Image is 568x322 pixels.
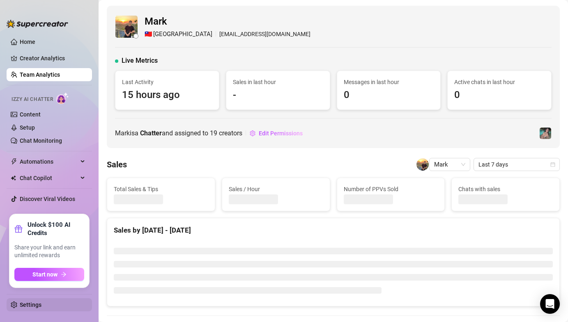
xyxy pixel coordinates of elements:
[20,301,41,308] a: Settings
[20,124,35,131] a: Setup
[32,271,57,278] span: Start now
[20,39,35,45] a: Home
[20,196,75,202] a: Discover Viral Videos
[14,268,84,281] button: Start nowarrow-right
[122,56,158,66] span: Live Metrics
[233,87,323,103] span: -
[540,294,560,314] div: Open Intercom Messenger
[210,129,217,137] span: 19
[344,185,438,194] span: Number of PPVs Sold
[7,20,68,28] img: logo-BBDzfeDw.svg
[454,87,545,103] span: 0
[416,158,429,171] img: Mark
[11,158,17,165] span: thunderbolt
[122,78,212,87] span: Last Activity
[229,185,323,194] span: Sales / Hour
[114,225,553,236] div: Sales by [DATE] - [DATE]
[114,185,208,194] span: Total Sales & Tips
[344,87,434,103] span: 0
[478,158,555,171] span: Last 7 days
[20,71,60,78] a: Team Analytics
[115,128,242,138] span: Mark is a and assigned to creators
[153,30,212,39] span: [GEOGRAPHIC_DATA]
[61,272,67,277] span: arrow-right
[11,96,53,103] span: Izzy AI Chatter
[434,158,465,171] span: Mark
[454,78,545,87] span: Active chats in last hour
[458,185,553,194] span: Chats with sales
[250,130,255,136] span: setting
[259,130,303,137] span: Edit Permissions
[344,78,434,87] span: Messages in last hour
[233,78,323,87] span: Sales in last hour
[115,16,138,38] img: Mark
[20,137,62,144] a: Chat Monitoring
[20,155,78,168] span: Automations
[20,171,78,185] span: Chat Copilot
[20,111,41,118] a: Content
[14,225,23,233] span: gift
[14,244,84,260] span: Share your link and earn unlimited rewards
[20,52,85,65] a: Creator Analytics
[249,127,303,140] button: Edit Permissions
[11,175,16,181] img: Chat Copilot
[550,162,555,167] span: calendar
[28,221,84,237] strong: Unlock $100 AI Credits
[540,128,551,139] img: MJaee (VIP)
[140,129,162,137] b: Chatter
[145,14,310,30] span: Mark
[122,87,212,103] span: 15 hours ago
[145,30,310,39] div: [EMAIL_ADDRESS][DOMAIN_NAME]
[56,92,69,104] img: AI Chatter
[145,30,152,39] span: 🇹🇼
[107,159,127,170] h4: Sales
